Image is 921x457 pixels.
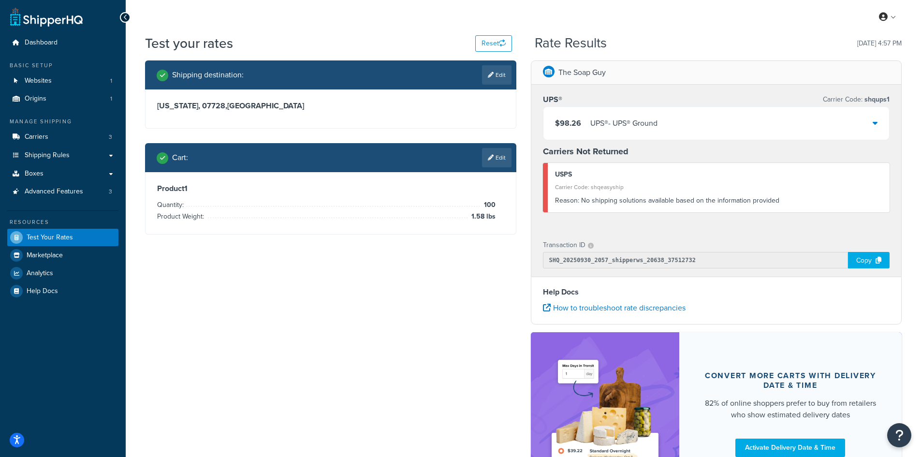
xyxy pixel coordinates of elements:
span: Product Weight: [157,211,206,221]
div: 82% of online shoppers prefer to buy from retailers who show estimated delivery dates [702,398,879,421]
li: Origins [7,90,118,108]
span: Websites [25,77,52,85]
button: Reset [475,35,512,52]
a: Origins1 [7,90,118,108]
div: Manage Shipping [7,118,118,126]
div: USPS [555,168,883,181]
span: 3 [109,188,112,196]
strong: Carriers Not Returned [543,145,629,158]
div: Resources [7,218,118,226]
a: Test Your Rates [7,229,118,246]
div: No shipping solutions available based on the information provided [555,194,883,207]
span: Reason: [555,195,579,206]
h1: Test your rates [145,34,233,53]
a: How to troubleshoot rate discrepancies [543,302,686,313]
a: Carriers3 [7,128,118,146]
li: Websites [7,72,118,90]
a: Shipping Rules [7,147,118,164]
a: Boxes [7,165,118,183]
h3: UPS® [543,95,562,104]
a: Dashboard [7,34,118,52]
span: Help Docs [27,287,58,295]
h3: [US_STATE], 07728 , [GEOGRAPHIC_DATA] [157,101,504,111]
h2: Shipping destination : [172,71,244,79]
div: Convert more carts with delivery date & time [702,371,879,390]
li: Carriers [7,128,118,146]
div: UPS® - UPS® Ground [590,117,658,130]
p: Transaction ID [543,238,585,252]
span: Quantity: [157,200,186,210]
button: Open Resource Center [887,423,911,447]
a: Analytics [7,265,118,282]
span: 1 [110,95,112,103]
span: 3 [109,133,112,141]
span: Carriers [25,133,48,141]
h2: Cart : [172,153,188,162]
span: 1.58 lbs [469,211,496,222]
div: Carrier Code: shqeasyship [555,180,883,194]
span: Shipping Rules [25,151,70,160]
li: Advanced Features [7,183,118,201]
h2: Rate Results [535,36,607,51]
span: Test Your Rates [27,234,73,242]
h3: Product 1 [157,184,504,193]
p: [DATE] 4:57 PM [857,37,902,50]
div: Basic Setup [7,61,118,70]
p: The Soap Guy [558,66,606,79]
a: Activate Delivery Date & Time [735,439,845,457]
p: Carrier Code: [823,93,890,106]
span: Boxes [25,170,44,178]
a: Advanced Features3 [7,183,118,201]
span: Dashboard [25,39,58,47]
a: Edit [482,148,512,167]
span: $98.26 [555,118,581,129]
span: shqups1 [863,94,890,104]
a: Websites1 [7,72,118,90]
span: Marketplace [27,251,63,260]
a: Marketplace [7,247,118,264]
div: Copy [848,252,890,268]
a: Help Docs [7,282,118,300]
span: Origins [25,95,46,103]
span: Analytics [27,269,53,278]
a: Edit [482,65,512,85]
span: 1 [110,77,112,85]
span: 100 [482,199,496,211]
span: Advanced Features [25,188,83,196]
h4: Help Docs [543,286,890,298]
